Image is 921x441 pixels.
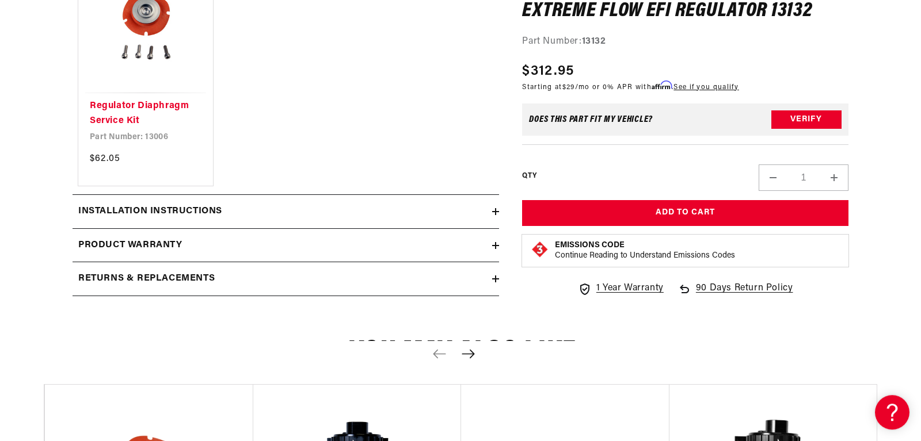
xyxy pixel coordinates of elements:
div: Does This part fit My vehicle? [529,116,653,125]
summary: Installation Instructions [73,195,499,228]
strong: 13132 [582,37,606,46]
summary: Returns & replacements [73,262,499,296]
img: Emissions code [531,240,549,259]
h1: Extreme Flow EFI Regulator 13132 [522,2,848,21]
button: Add to Cart [522,201,848,227]
h2: You may also like [44,340,877,367]
a: 1 Year Warranty [578,281,664,296]
button: Emissions CodeContinue Reading to Understand Emissions Codes [555,240,735,261]
span: 1 Year Warranty [596,281,664,296]
button: Verify [771,111,842,129]
h2: Product warranty [78,238,182,253]
a: Regulator Diaphragm Service Kit [90,99,201,128]
div: Part Number: [522,34,848,49]
a: See if you qualify - Learn more about Affirm Financing (opens in modal) [673,84,739,91]
h2: Installation Instructions [78,204,222,219]
summary: Product warranty [73,229,499,262]
span: $312.95 [522,61,574,82]
button: Previous slide [427,341,452,366]
span: 90 Days Return Policy [696,281,793,308]
strong: Emissions Code [555,241,625,250]
p: Continue Reading to Understand Emissions Codes [555,251,735,261]
span: $29 [562,84,575,91]
button: Next slide [455,341,481,366]
h2: Returns & replacements [78,271,215,286]
p: Starting at /mo or 0% APR with . [522,82,739,93]
label: QTY [522,171,536,181]
a: 90 Days Return Policy [678,281,793,308]
span: Affirm [652,81,672,90]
